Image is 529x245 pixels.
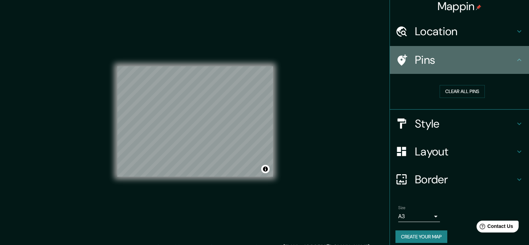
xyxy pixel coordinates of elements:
[395,230,447,243] button: Create your map
[390,46,529,74] div: Pins
[440,85,485,98] button: Clear all pins
[476,5,481,10] img: pin-icon.png
[390,138,529,166] div: Layout
[390,166,529,193] div: Border
[415,173,515,186] h4: Border
[117,66,273,177] canvas: Map
[415,53,515,67] h4: Pins
[467,218,521,237] iframe: Help widget launcher
[415,24,515,38] h4: Location
[261,165,270,173] button: Toggle attribution
[398,205,406,210] label: Size
[390,17,529,45] div: Location
[415,145,515,159] h4: Layout
[390,110,529,138] div: Style
[398,211,440,222] div: A3
[415,117,515,131] h4: Style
